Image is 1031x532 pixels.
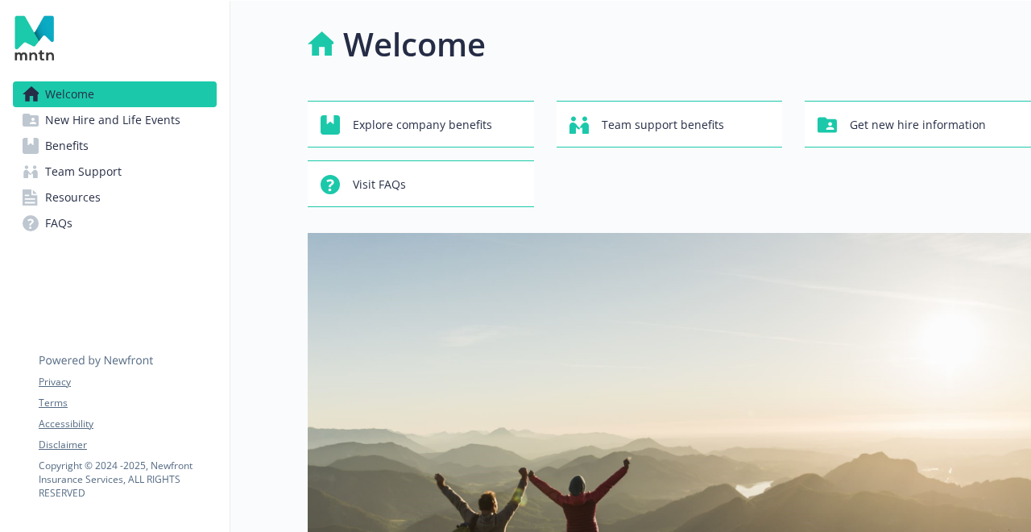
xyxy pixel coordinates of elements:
[39,438,216,452] a: Disclaimer
[557,101,783,148] button: Team support benefits
[13,210,217,236] a: FAQs
[45,133,89,159] span: Benefits
[13,81,217,107] a: Welcome
[39,417,216,431] a: Accessibility
[45,159,122,185] span: Team Support
[343,20,486,69] h1: Welcome
[39,459,216,500] p: Copyright © 2024 - 2025 , Newfront Insurance Services, ALL RIGHTS RESERVED
[39,375,216,389] a: Privacy
[13,107,217,133] a: New Hire and Life Events
[13,159,217,185] a: Team Support
[39,396,216,410] a: Terms
[353,110,492,140] span: Explore company benefits
[13,185,217,210] a: Resources
[13,133,217,159] a: Benefits
[45,210,72,236] span: FAQs
[45,185,101,210] span: Resources
[805,101,1031,148] button: Get new hire information
[308,101,534,148] button: Explore company benefits
[45,81,94,107] span: Welcome
[602,110,724,140] span: Team support benefits
[850,110,986,140] span: Get new hire information
[308,160,534,207] button: Visit FAQs
[353,169,406,200] span: Visit FAQs
[45,107,180,133] span: New Hire and Life Events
